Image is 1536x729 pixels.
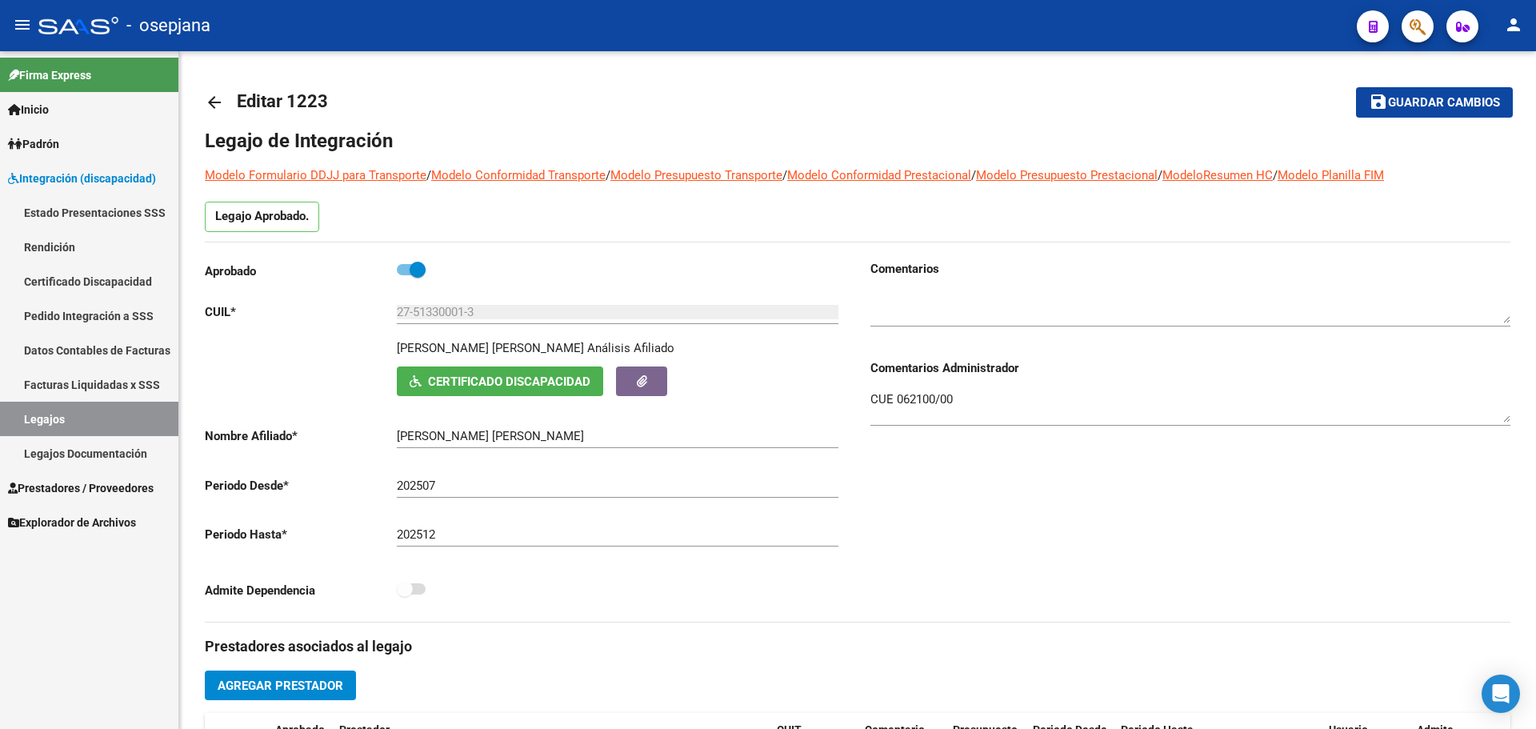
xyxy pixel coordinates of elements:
[1278,168,1384,182] a: Modelo Planilla FIM
[205,128,1510,154] h1: Legajo de Integración
[8,101,49,118] span: Inicio
[431,168,606,182] a: Modelo Conformidad Transporte
[205,202,319,232] p: Legajo Aprobado.
[1388,96,1500,110] span: Guardar cambios
[1356,87,1513,117] button: Guardar cambios
[205,671,356,700] button: Agregar Prestador
[13,15,32,34] mat-icon: menu
[218,679,343,693] span: Agregar Prestador
[205,526,397,543] p: Periodo Hasta
[205,93,224,112] mat-icon: arrow_back
[205,262,397,280] p: Aprobado
[870,260,1510,278] h3: Comentarios
[205,635,1510,658] h3: Prestadores asociados al legajo
[8,135,59,153] span: Padrón
[126,8,210,43] span: - osepjana
[205,427,397,445] p: Nombre Afiliado
[8,514,136,531] span: Explorador de Archivos
[205,477,397,495] p: Periodo Desde
[976,168,1158,182] a: Modelo Presupuesto Prestacional
[8,479,154,497] span: Prestadores / Proveedores
[428,375,590,389] span: Certificado Discapacidad
[1482,675,1520,713] div: Open Intercom Messenger
[1504,15,1523,34] mat-icon: person
[237,91,328,111] span: Editar 1223
[205,168,426,182] a: Modelo Formulario DDJJ para Transporte
[397,367,603,396] button: Certificado Discapacidad
[787,168,971,182] a: Modelo Conformidad Prestacional
[8,66,91,84] span: Firma Express
[610,168,782,182] a: Modelo Presupuesto Transporte
[205,582,397,599] p: Admite Dependencia
[587,339,674,357] div: Análisis Afiliado
[205,303,397,321] p: CUIL
[1162,168,1273,182] a: ModeloResumen HC
[870,359,1510,377] h3: Comentarios Administrador
[1369,92,1388,111] mat-icon: save
[8,170,156,187] span: Integración (discapacidad)
[397,339,584,357] p: [PERSON_NAME] [PERSON_NAME]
